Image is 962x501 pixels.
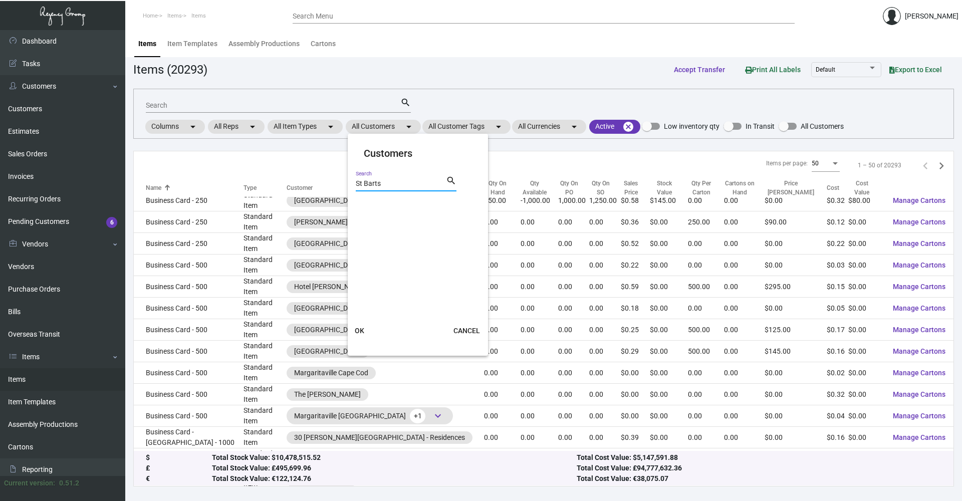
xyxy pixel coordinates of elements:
[445,322,488,340] button: CANCEL
[446,175,456,187] mat-icon: search
[453,327,480,335] span: CANCEL
[355,327,364,335] span: OK
[364,146,472,161] mat-card-title: Customers
[344,322,376,340] button: OK
[4,478,55,488] div: Current version:
[59,478,79,488] div: 0.51.2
